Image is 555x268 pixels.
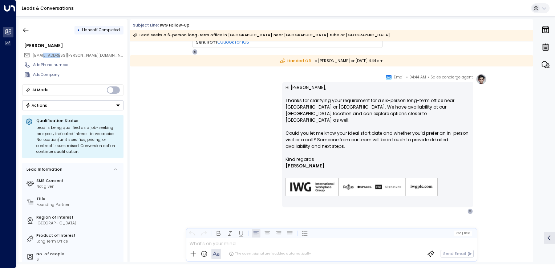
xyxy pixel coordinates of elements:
[36,196,121,202] label: Title
[36,233,121,239] label: Product of Interest
[285,178,438,196] img: AIorK4zU2Kz5WUNqa9ifSKC9jFH1hjwenjvh85X70KBOPduETvkeZu4OqG8oPuqbwvp3xfXcMQJCRtwYb-SG
[36,125,120,155] div: Lead is being qualified as a job-seeking prospect; indicated interest in vacancies. No location/u...
[33,53,130,58] span: [EMAIL_ADDRESS][PERSON_NAME][DOMAIN_NAME]
[25,167,62,172] div: Lead Information
[36,257,121,263] div: 6
[32,86,49,94] div: AI Mode
[22,100,123,110] button: Actions
[33,53,123,58] span: mark.symonds@padrock.co.uk
[394,74,405,81] span: Email
[33,72,123,78] div: AddCompany
[33,62,123,68] div: AddPhone number
[285,163,324,169] span: [PERSON_NAME]
[199,229,208,237] button: Redo
[36,202,121,208] div: Founding Partner
[285,84,470,156] p: Hi [PERSON_NAME], Thanks for clarifying your requirement for a six-person long-term office near [...
[82,27,120,33] span: Handoff Completed
[36,178,121,184] label: SMS Consent
[196,39,379,45] div: Sent from
[467,208,473,214] div: M
[192,49,198,55] div: S
[280,58,311,64] span: Handed Off
[36,118,120,123] p: Qualification Status
[36,251,121,257] label: No. of People
[406,74,408,81] span: •
[285,156,314,163] span: Kind regards
[188,229,197,237] button: Undo
[77,25,80,35] div: •
[130,55,533,66] div: to [PERSON_NAME] on [DATE] 4:44 am
[36,220,121,226] div: [GEOGRAPHIC_DATA]
[430,74,473,81] span: Sales concierge agent
[476,74,487,85] img: profile-logo.png
[229,251,311,256] div: The agent signature is added automatically
[454,231,472,236] button: Cc|Bcc
[428,74,429,81] span: •
[133,32,390,39] div: Lead seeks a 6-person long-term office in [GEOGRAPHIC_DATA] near [GEOGRAPHIC_DATA] tube or [GEOGR...
[36,184,121,190] div: Not given
[36,239,121,244] div: Long Term Office
[217,39,249,45] a: Outlook for iOS
[36,215,121,220] label: Region of Interest
[462,231,463,235] span: |
[22,5,74,11] a: Leads & Conversations
[133,23,159,28] span: Subject Line:
[456,231,470,235] span: Cc Bcc
[160,23,190,28] div: IWG Follow-up
[285,156,470,205] div: Signature
[22,100,123,110] div: Button group with a nested menu
[24,42,123,49] div: [PERSON_NAME]
[25,103,48,108] div: Actions
[409,74,426,81] span: 04:44 AM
